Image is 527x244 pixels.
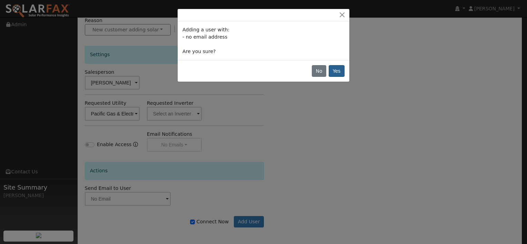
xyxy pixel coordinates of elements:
span: Are you sure? [182,49,216,54]
button: Yes [329,65,345,77]
span: - no email address [182,34,227,40]
span: Adding a user with: [182,27,229,32]
button: Close [337,11,347,19]
button: No [312,65,326,77]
